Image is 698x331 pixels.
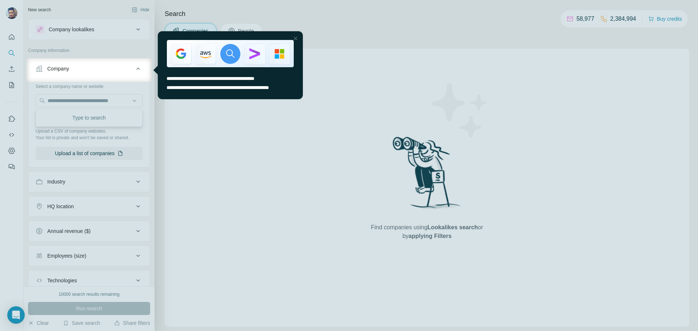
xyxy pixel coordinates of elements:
[36,80,143,90] div: Select a company name or website
[152,30,304,110] iframe: Tooltip
[47,65,69,72] div: Company
[28,60,150,80] button: Company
